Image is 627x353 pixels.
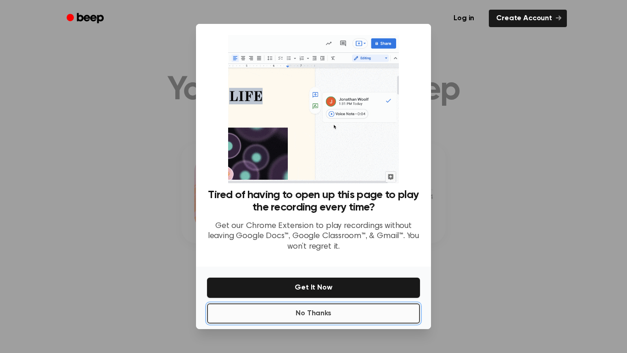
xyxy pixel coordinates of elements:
a: Create Account [489,10,567,27]
a: Beep [60,10,112,28]
button: No Thanks [207,303,420,324]
button: Get It Now [207,278,420,298]
h3: Tired of having to open up this page to play the recording every time? [207,189,420,214]
img: Beep extension in action [228,35,398,183]
a: Log in [444,8,483,29]
p: Get our Chrome Extension to play recordings without leaving Google Docs™, Google Classroom™, & Gm... [207,221,420,252]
